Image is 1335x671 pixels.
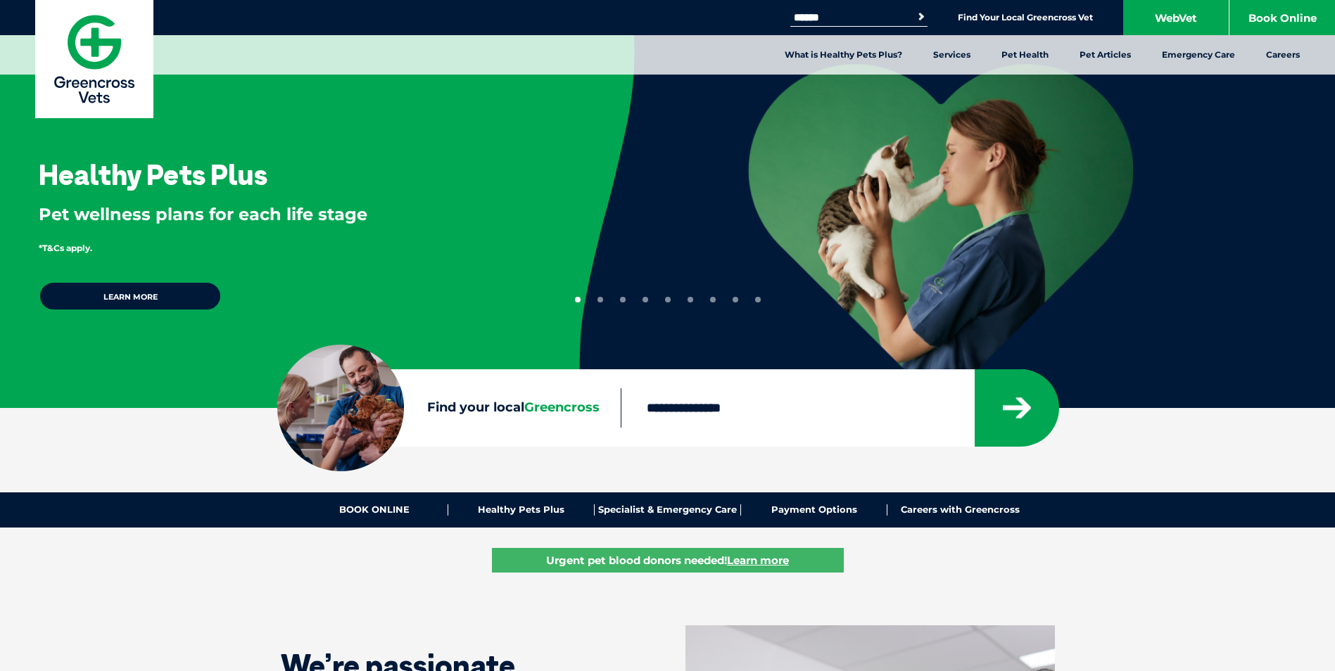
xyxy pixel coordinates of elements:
[914,10,928,24] button: Search
[575,297,581,302] button: 1 of 9
[986,35,1064,75] a: Pet Health
[727,554,789,567] u: Learn more
[620,297,626,302] button: 3 of 9
[39,243,92,253] span: *T&Cs apply.
[524,400,600,415] span: Greencross
[918,35,986,75] a: Services
[1064,35,1146,75] a: Pet Articles
[595,504,741,516] a: Specialist & Emergency Care
[665,297,671,302] button: 5 of 9
[887,504,1033,516] a: Careers with Greencross
[741,504,887,516] a: Payment Options
[710,297,716,302] button: 7 of 9
[277,397,621,418] label: Find your local
[39,160,267,188] h3: Healthy Pets Plus
[597,297,603,302] button: 2 of 9
[643,297,648,302] button: 4 of 9
[1251,35,1315,75] a: Careers
[39,203,533,226] p: Pet wellness plans for each life stage
[733,297,738,302] button: 8 of 9
[302,504,448,516] a: BOOK ONLINE
[448,504,595,516] a: Healthy Pets Plus
[1146,35,1251,75] a: Emergency Care
[958,12,1093,23] a: Find Your Local Greencross Vet
[39,281,222,311] a: Learn more
[755,297,761,302] button: 9 of 9
[492,548,844,573] a: Urgent pet blood donors needed!Learn more
[688,297,693,302] button: 6 of 9
[769,35,918,75] a: What is Healthy Pets Plus?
